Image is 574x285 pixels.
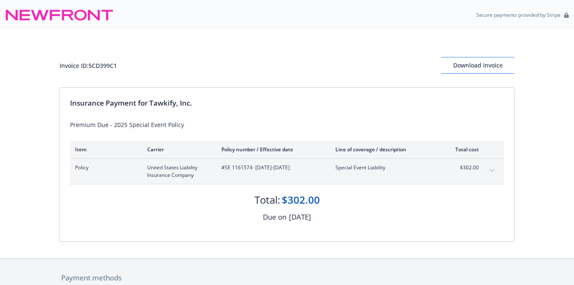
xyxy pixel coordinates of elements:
span: #SE 1161574 - [DATE]-[DATE] [221,164,322,171]
div: Due on [263,212,286,223]
p: Secure payments provided by Stripe [476,11,561,18]
span: United States Liability Insurance Company [147,164,208,179]
div: Carrier [147,146,208,153]
div: Insurance Payment for Tawkify, Inc. [70,98,504,109]
div: Item [75,146,134,153]
div: $302.00 [282,193,320,207]
div: Total cost [447,146,479,153]
div: [DATE] [289,212,311,223]
button: Download Invoice [441,57,514,74]
button: expand content [486,164,499,177]
span: Special Event Liability [335,164,434,171]
div: Premium Due - 2025 Special Event Policy [70,120,504,129]
div: Total: [255,193,280,207]
div: PolicyUnited States Liability Insurance Company#SE 1161574- [DATE]-[DATE]Special Event Liability$... [70,159,504,184]
div: Download Invoice [441,57,514,73]
span: Policy [75,164,134,171]
span: $302.00 [447,164,479,171]
div: Payment methods [61,272,513,283]
div: Line of coverage / description [335,146,434,153]
div: Invoice ID: 5CD399C1 [60,61,117,70]
div: Policy number / Effective date [221,146,322,153]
